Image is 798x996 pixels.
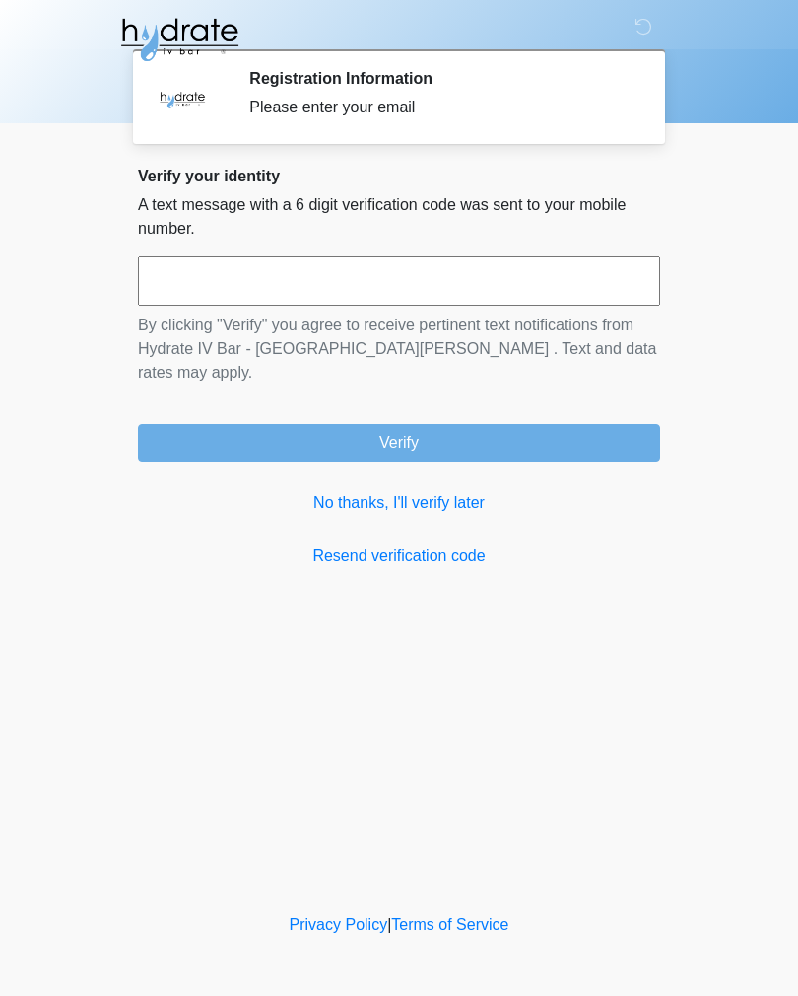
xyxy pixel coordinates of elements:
[118,15,240,64] img: Hydrate IV Bar - Fort Collins Logo
[138,544,660,568] a: Resend verification code
[387,916,391,933] a: |
[290,916,388,933] a: Privacy Policy
[138,491,660,515] a: No thanks, I'll verify later
[138,314,660,385] p: By clicking "Verify" you agree to receive pertinent text notifications from Hydrate IV Bar - [GEO...
[391,916,508,933] a: Terms of Service
[138,193,660,241] p: A text message with a 6 digit verification code was sent to your mobile number.
[138,167,660,185] h2: Verify your identity
[249,96,631,119] div: Please enter your email
[138,424,660,462] button: Verify
[153,69,212,128] img: Agent Avatar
